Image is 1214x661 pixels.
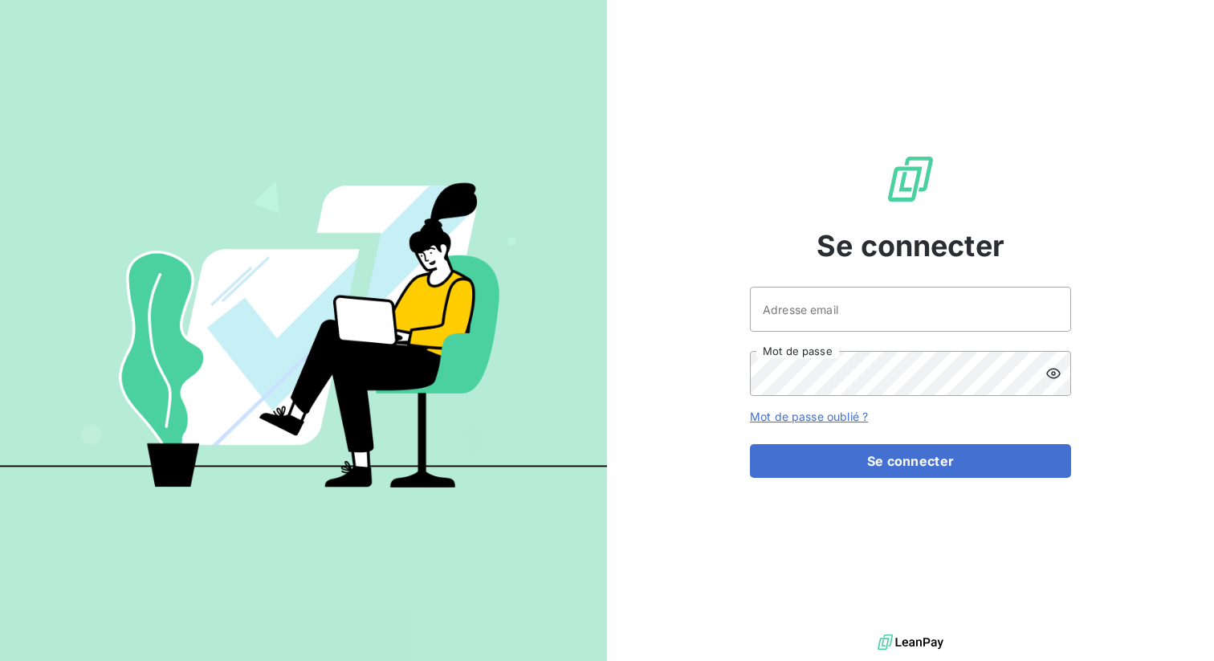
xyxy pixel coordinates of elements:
[750,287,1071,332] input: placeholder
[750,444,1071,478] button: Se connecter
[750,410,868,423] a: Mot de passe oublié ?
[817,224,1004,267] span: Se connecter
[878,630,943,655] img: logo
[885,153,936,205] img: Logo LeanPay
